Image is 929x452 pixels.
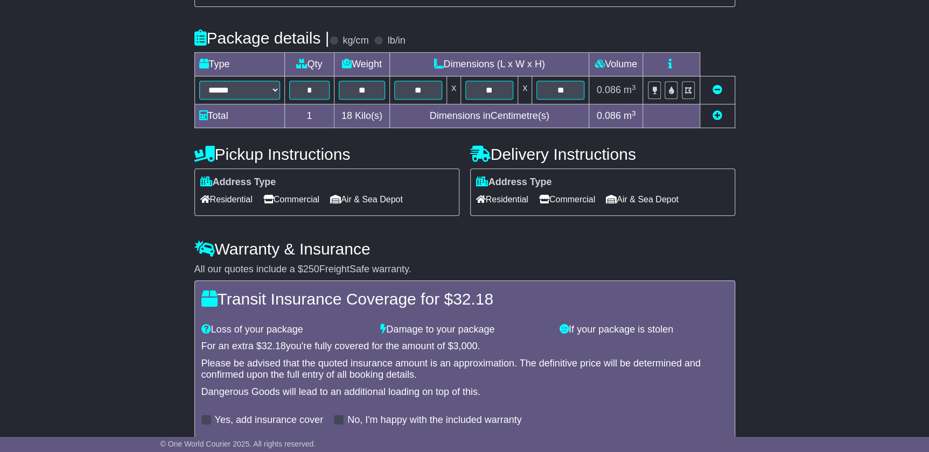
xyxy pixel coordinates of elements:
span: Air & Sea Depot [330,191,403,208]
a: Remove this item [713,84,722,95]
span: 0.086 [597,84,621,95]
label: Address Type [476,176,552,188]
h4: Transit Insurance Coverage for $ [201,290,728,308]
span: Residential [476,191,528,208]
h4: Package details | [194,29,330,47]
span: Commercial [263,191,319,208]
div: Damage to your package [375,324,554,336]
div: Please be advised that the quoted insurance amount is an approximation. The definitive price will... [201,358,728,381]
td: x [446,76,460,104]
td: Qty [284,53,334,76]
td: Weight [334,53,390,76]
span: 18 [341,110,352,121]
h4: Warranty & Insurance [194,240,735,258]
td: 1 [284,104,334,128]
span: Air & Sea Depot [606,191,679,208]
td: Type [194,53,284,76]
span: 250 [303,264,319,274]
div: All our quotes include a $ FreightSafe warranty. [194,264,735,276]
span: m [624,84,636,95]
h4: Pickup Instructions [194,145,459,163]
sup: 3 [632,109,636,117]
div: If your package is stolen [554,324,734,336]
span: 32.18 [262,341,286,351]
span: 0.086 [597,110,621,121]
td: Kilo(s) [334,104,390,128]
span: © One World Courier 2025. All rights reserved. [160,440,316,448]
a: Add new item [713,110,722,121]
label: Yes, add insurance cover [215,414,323,426]
div: For an extra $ you're fully covered for the amount of $ . [201,341,728,352]
td: Volume [589,53,643,76]
td: Dimensions (L x W x H) [389,53,589,76]
span: 3,000 [453,341,477,351]
td: Total [194,104,284,128]
td: Dimensions in Centimetre(s) [389,104,589,128]
div: Dangerous Goods will lead to an additional loading on top of this. [201,386,728,398]
label: No, I'm happy with the included warranty [347,414,522,426]
span: 32.18 [453,290,493,308]
label: lb/in [387,35,405,47]
span: m [624,110,636,121]
span: Residential [200,191,253,208]
td: x [518,76,532,104]
sup: 3 [632,83,636,91]
span: Commercial [539,191,595,208]
label: Address Type [200,176,276,188]
h4: Delivery Instructions [470,145,735,163]
label: kg/cm [343,35,368,47]
div: Loss of your package [196,324,375,336]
